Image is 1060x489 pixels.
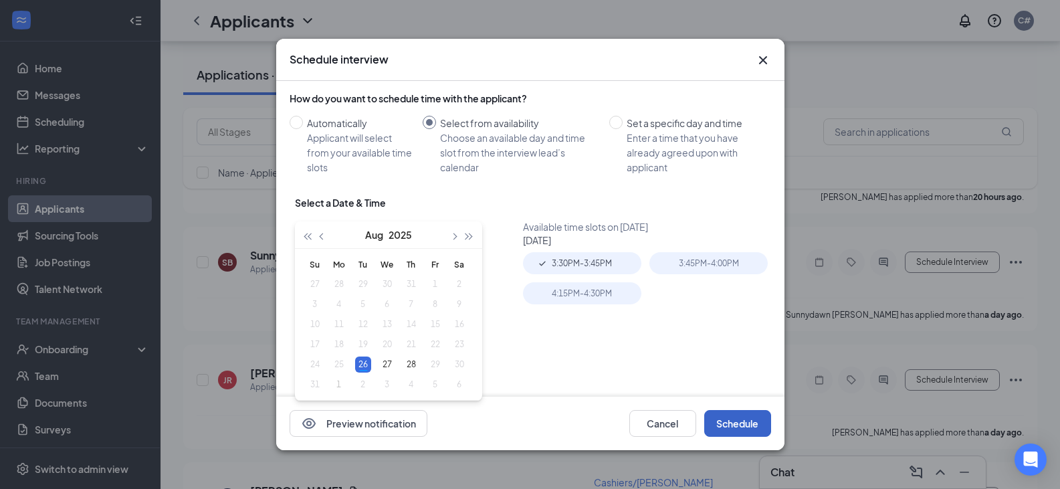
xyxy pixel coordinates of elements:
div: Available time slots on [DATE] [523,220,776,233]
th: Su [303,254,327,274]
td: 2025-08-28 [399,355,423,375]
div: Enter a time that you have already agreed upon with applicant [627,130,760,175]
div: Set a specific day and time [627,116,760,130]
button: EyePreview notification [290,410,427,437]
div: 3:30PM - 3:45PM [523,252,641,274]
div: 28 [403,357,419,373]
div: Automatically [307,116,412,130]
div: How do you want to schedule time with the applicant? [290,92,771,105]
th: We [375,254,399,274]
button: 2025 [389,221,412,248]
div: 4:15PM - 4:30PM [523,282,641,304]
h3: Schedule interview [290,52,389,67]
svg: Eye [301,415,317,431]
svg: Cross [755,52,771,68]
div: 3:45PM - 4:00PM [649,252,768,274]
div: 27 [379,357,395,373]
button: Close [755,52,771,68]
div: Select a Date & Time [295,196,386,209]
div: Open Intercom Messenger [1015,444,1047,476]
th: Th [399,254,423,274]
th: Fr [423,254,447,274]
td: 2025-08-27 [375,355,399,375]
svg: Checkmark [537,258,548,269]
div: [DATE] [523,233,776,247]
div: 1 [331,377,347,393]
th: Tu [351,254,375,274]
div: 26 [355,357,371,373]
div: Select from availability [440,116,599,130]
div: Applicant will select from your available time slots [307,130,412,175]
button: Aug [365,221,383,248]
div: Choose an available day and time slot from the interview lead’s calendar [440,130,599,175]
button: Schedule [704,410,771,437]
button: Cancel [629,410,696,437]
th: Sa [447,254,471,274]
th: Mo [327,254,351,274]
td: 2025-08-26 [351,355,375,375]
td: 2025-09-01 [327,375,351,395]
